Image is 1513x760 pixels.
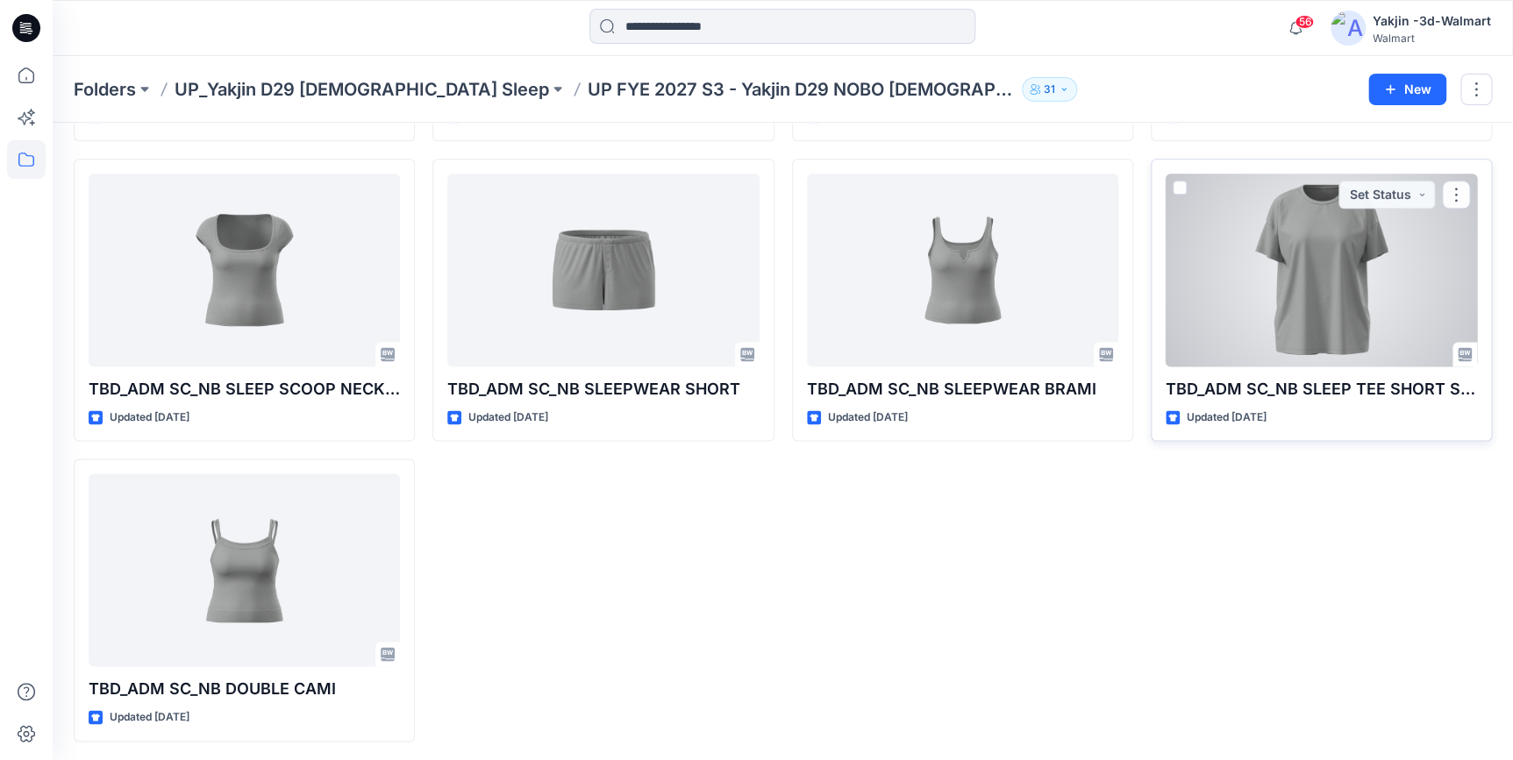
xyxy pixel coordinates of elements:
[447,377,759,401] p: TBD_ADM SC_NB SLEEPWEAR SHORT
[175,77,549,102] a: UP_Yakjin D29 [DEMOGRAPHIC_DATA] Sleep
[1187,408,1267,427] p: Updated [DATE]
[1368,74,1446,105] button: New
[1022,77,1077,102] button: 31
[1166,377,1477,401] p: TBD_ADM SC_NB SLEEP TEE SHORT SET
[74,77,136,102] a: Folders
[1295,15,1314,29] span: 56
[1373,11,1491,32] div: Yakjin -3d-Walmart
[1166,174,1477,366] a: TBD_ADM SC_NB SLEEP TEE SHORT SET
[1044,80,1055,99] p: 31
[110,408,189,427] p: Updated [DATE]
[468,408,548,427] p: Updated [DATE]
[1373,32,1491,45] div: Walmart
[807,377,1118,401] p: TBD_ADM SC_NB SLEEPWEAR BRAMI
[807,174,1118,366] a: TBD_ADM SC_NB SLEEPWEAR BRAMI
[89,377,400,401] p: TBD_ADM SC_NB SLEEP SCOOP NECK TEE
[828,408,908,427] p: Updated [DATE]
[588,77,1015,102] p: UP FYE 2027 S3 - Yakjin D29 NOBO [DEMOGRAPHIC_DATA] Sleepwear
[110,708,189,727] p: Updated [DATE]
[89,473,400,666] a: TBD_ADM SC_NB DOUBLE CAMI
[89,677,400,701] p: TBD_ADM SC_NB DOUBLE CAMI
[89,174,400,366] a: TBD_ADM SC_NB SLEEP SCOOP NECK TEE
[447,174,759,366] a: TBD_ADM SC_NB SLEEPWEAR SHORT
[1331,11,1366,46] img: avatar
